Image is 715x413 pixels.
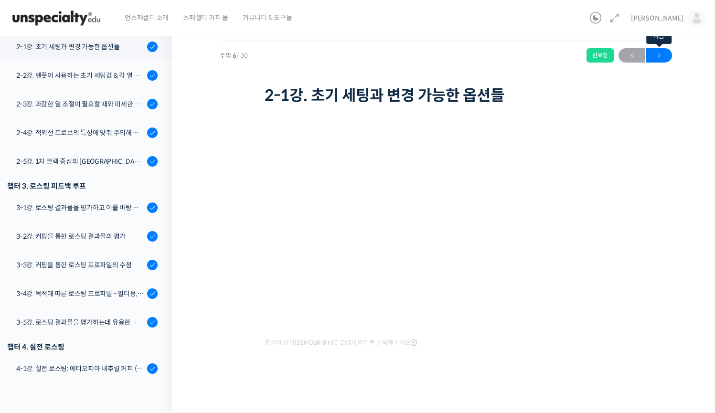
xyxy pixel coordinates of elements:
[619,49,645,62] span: ←
[587,48,614,63] div: 완료함
[646,49,672,62] span: →
[16,260,144,270] div: 3-3강. 커핑을 통한 로스팅 프로파일의 수정
[16,70,144,81] div: 2-2강. 벤풋이 사용하는 초기 세팅값 & 각 열원이 하는 역할
[16,231,144,242] div: 3-2강. 커핑을 통한 로스팅 결과물의 평가
[7,340,158,353] div: 챕터 4. 실전 로스팅
[16,156,144,167] div: 2-5강. 1차 크랙 중심의 [GEOGRAPHIC_DATA]에 관하여
[7,180,158,192] div: 챕터 3. 로스팅 피드백 루프
[619,48,645,63] a: ←이전
[3,303,63,327] a: 홈
[220,53,248,59] span: 수업 6
[16,202,144,213] div: 3-1강. 로스팅 결과물을 평가하고 이를 바탕으로 프로파일을 설계하는 방법
[16,288,144,299] div: 3-4강. 목적에 따른 로스팅 프로파일 - 필터용, 에스프레소용
[148,317,159,325] span: 설정
[16,42,144,52] div: 2-1강. 초기 세팅과 변경 가능한 옵션들
[30,317,36,325] span: 홈
[16,317,144,328] div: 3-5강. 로스팅 결과물을 평가하는데 유용한 팁들 - 연수를 활용한 커핑, 커핑용 분쇄도 찾기, 로스트 레벨에 따른 QC 등
[646,48,672,63] a: 다음→
[16,363,144,374] div: 4-1강. 실전 로스팅: 에티오피아 내추럴 커피 (당분이 많이 포함되어 있고 색이 고르지 않은 경우)
[16,99,144,109] div: 2-3강. 과감한 열 조절이 필요할 때와 미세한 열 조절이 필요할 때
[123,303,183,327] a: 설정
[631,14,683,22] span: [PERSON_NAME]
[265,339,417,347] span: 영상이 끊기[DEMOGRAPHIC_DATA] 여기를 클릭해주세요
[236,52,248,60] span: / 30
[16,127,144,138] div: 2-4강. 적외선 프로브의 특성에 맞춰 주의해야 할 점들
[87,318,99,325] span: 대화
[265,86,628,105] h1: 2-1강. 초기 세팅과 변경 가능한 옵션들
[63,303,123,327] a: 대화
